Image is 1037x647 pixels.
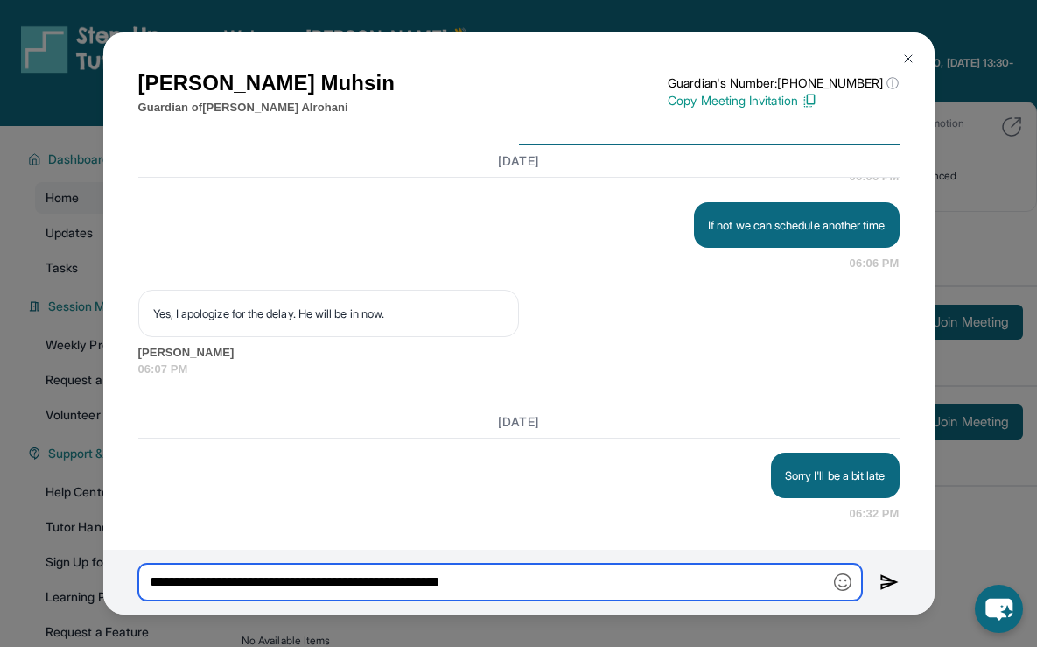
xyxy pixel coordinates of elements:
[668,92,899,109] p: Copy Meeting Invitation
[153,305,504,322] p: Yes, I apologize for the delay. He will be in now.
[138,344,900,362] span: [PERSON_NAME]
[668,74,899,92] p: Guardian's Number: [PHONE_NUMBER]
[708,216,885,234] p: If not we can schedule another time
[785,467,886,484] p: Sorry I'll be a bit late
[850,255,900,272] span: 06:06 PM
[138,99,395,116] p: Guardian of [PERSON_NAME] Alrohani
[138,151,900,169] h3: [DATE]
[802,93,817,109] img: Copy Icon
[886,74,899,92] span: ⓘ
[850,505,900,523] span: 06:32 PM
[879,572,900,593] img: Send icon
[834,573,851,591] img: Emoji
[138,413,900,431] h3: [DATE]
[138,67,395,99] h1: [PERSON_NAME] Muhsin
[138,361,900,378] span: 06:07 PM
[975,585,1023,633] button: chat-button
[901,52,915,66] img: Close Icon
